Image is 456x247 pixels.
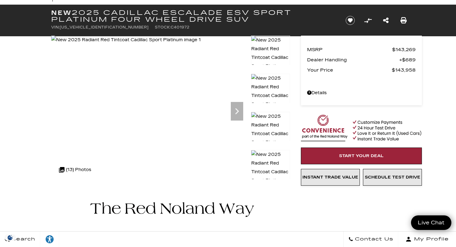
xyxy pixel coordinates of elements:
div: Next [231,102,243,121]
a: Dealer Handling $689 [307,55,416,64]
span: Search [10,235,35,244]
span: My Profile [412,235,449,244]
img: New 2025 Radiant Red Tintcoat Cadillac Sport Platinum image 3 [251,112,290,156]
span: Contact Us [353,235,393,244]
a: Your Price $143,958 [307,66,416,74]
img: New 2025 Radiant Red Tintcoat Cadillac Sport Platinum image 4 [251,150,290,194]
section: Click to Open Cookie Consent Modal [3,234,17,241]
button: Compare Vehicle [363,16,373,25]
span: Live Chat [415,219,448,226]
a: Schedule Test Drive [363,169,422,186]
img: New 2025 Radiant Red Tintcoat Cadillac Sport Platinum image 2 [251,74,290,118]
img: Opt-Out Icon [3,234,17,241]
span: $689 [399,55,416,64]
a: Print this New 2025 Cadillac Escalade ESV Sport Platinum Four Wheel Drive SUV [400,16,407,25]
span: Stock: [155,25,171,29]
a: Instant Trade Value [301,169,360,186]
a: MSRP $143,269 [307,45,416,54]
img: New 2025 Radiant Red Tintcoat Cadillac Sport Platinum image 1 [51,36,201,44]
span: Schedule Test Drive [365,175,420,180]
span: C401972 [171,25,189,29]
span: Start Your Deal [339,153,384,158]
span: Dealer Handling [307,55,399,64]
span: Your Price [307,66,392,74]
a: Share this New 2025 Cadillac Escalade ESV Sport Platinum Four Wheel Drive SUV [383,16,389,25]
span: Instant Trade Value [302,175,358,180]
a: Contact Us [343,232,398,247]
a: Live Chat [411,215,451,230]
span: $143,269 [392,45,416,54]
a: Explore your accessibility options [40,232,59,247]
div: Explore your accessibility options [40,235,59,244]
button: Open user profile menu [398,232,456,247]
span: VIN: [51,25,60,29]
div: (13) Photos [56,162,94,177]
span: $143,958 [392,66,416,74]
span: MSRP [307,45,392,54]
strong: New [51,9,72,16]
button: Save vehicle [343,15,357,25]
img: New 2025 Radiant Red Tintcoat Cadillac Sport Platinum image 1 [251,36,290,80]
h1: 2025 Cadillac Escalade ESV Sport Platinum Four Wheel Drive SUV [51,9,335,23]
a: Details [307,89,416,97]
a: Start Your Deal [301,148,422,164]
span: [US_VEHICLE_IDENTIFICATION_NUMBER] [60,25,149,29]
